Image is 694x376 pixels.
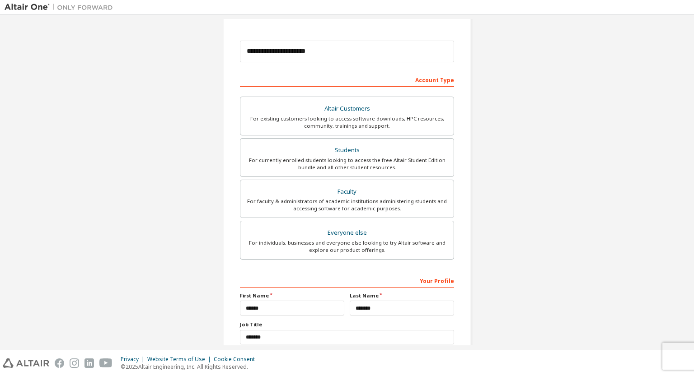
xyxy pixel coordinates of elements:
[246,115,448,130] div: For existing customers looking to access software downloads, HPC resources, community, trainings ...
[246,157,448,171] div: For currently enrolled students looking to access the free Altair Student Edition bundle and all ...
[84,358,94,368] img: linkedin.svg
[3,358,49,368] img: altair_logo.svg
[214,356,260,363] div: Cookie Consent
[240,72,454,87] div: Account Type
[246,102,448,115] div: Altair Customers
[5,3,117,12] img: Altair One
[240,273,454,288] div: Your Profile
[246,239,448,254] div: For individuals, businesses and everyone else looking to try Altair software and explore our prod...
[55,358,64,368] img: facebook.svg
[121,363,260,371] p: © 2025 Altair Engineering, Inc. All Rights Reserved.
[246,227,448,239] div: Everyone else
[240,321,454,328] label: Job Title
[246,186,448,198] div: Faculty
[240,292,344,299] label: First Name
[147,356,214,363] div: Website Terms of Use
[99,358,113,368] img: youtube.svg
[246,198,448,212] div: For faculty & administrators of academic institutions administering students and accessing softwa...
[121,356,147,363] div: Privacy
[246,144,448,157] div: Students
[350,292,454,299] label: Last Name
[70,358,79,368] img: instagram.svg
